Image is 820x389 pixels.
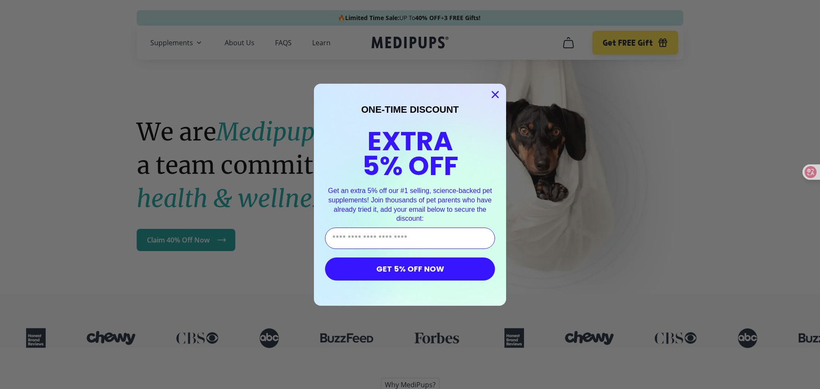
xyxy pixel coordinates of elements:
[325,257,495,281] button: GET 5% OFF NOW
[367,123,453,160] span: EXTRA
[328,187,492,222] span: Get an extra 5% off our #1 selling, science-backed pet supplements! Join thousands of pet parents...
[362,147,458,184] span: 5% OFF
[488,87,503,102] button: Close dialog
[361,104,459,115] span: ONE-TIME DISCOUNT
